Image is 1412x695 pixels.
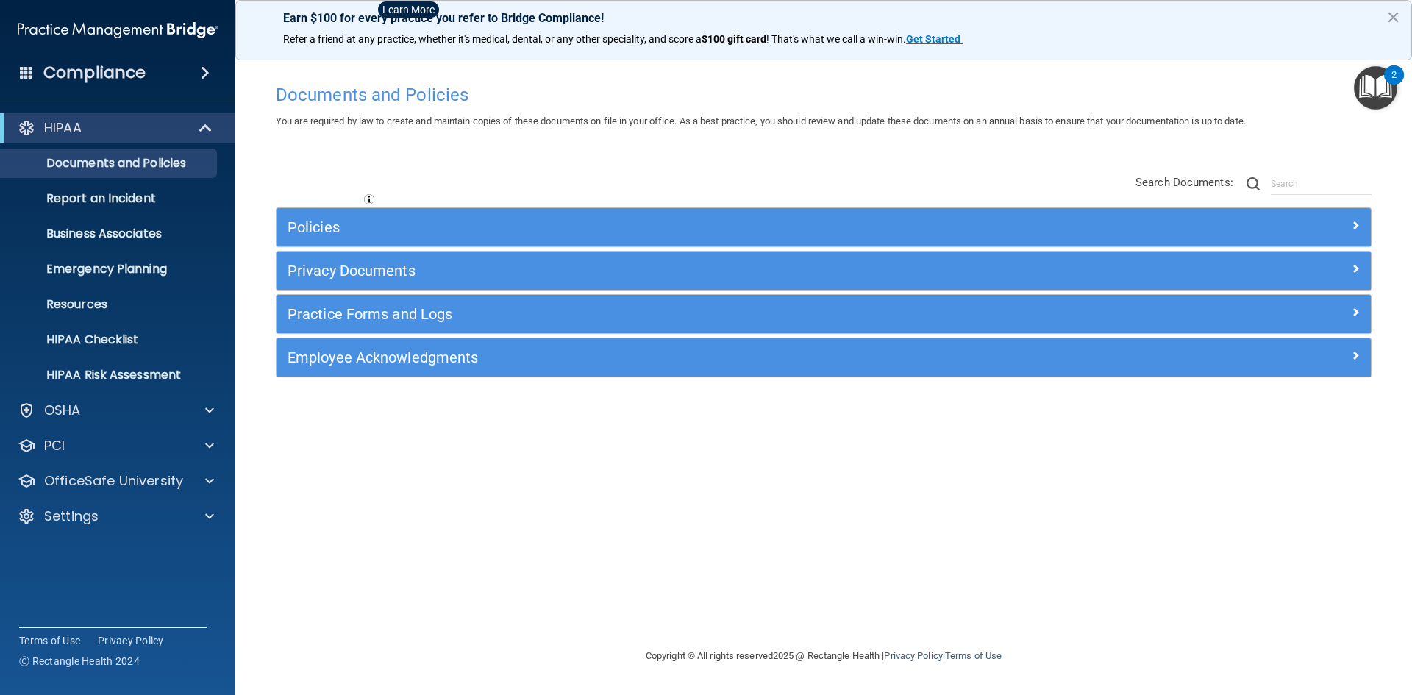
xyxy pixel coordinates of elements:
p: HIPAA [44,119,82,137]
a: HIPAA [18,119,213,137]
a: Get Started [906,33,963,45]
h5: Policies [288,219,1086,235]
p: Settings [44,507,99,525]
a: PCI [18,437,214,455]
strong: $100 gift card [702,33,766,45]
span: Refer a friend at any practice, whether it's medical, dental, or any other speciality, and score a [283,33,702,45]
a: Terms of Use [19,633,80,648]
div: Learn More [382,4,435,15]
input: Search [1271,173,1372,195]
a: OfficeSafe University [18,472,214,490]
a: OSHA [18,402,214,419]
a: Terms of Use [945,650,1002,661]
a: Settings [18,507,214,525]
h5: Employee Acknowledgments [288,349,1086,366]
a: Privacy Policy [98,633,164,648]
a: Practice Forms and Logs [288,302,1360,326]
button: Learn More [378,1,439,18]
a: Employee Acknowledgments [288,346,1360,369]
p: Business Associates [10,227,210,241]
span: You are required by law to create and maintain copies of these documents on file in your office. ... [276,115,1246,126]
p: HIPAA Checklist [10,332,210,347]
h4: Compliance [43,63,146,83]
p: OfficeSafe University [44,472,183,490]
h5: Practice Forms and Logs [288,306,1086,322]
button: Open Resource Center, 2 new notifications [1354,66,1397,110]
h5: Privacy Documents [288,263,1086,279]
p: Report an Incident [10,191,210,206]
div: Copyright © All rights reserved 2025 @ Rectangle Health | | [555,632,1092,680]
p: Emergency Planning [10,262,210,277]
p: Documents and Policies [10,156,210,171]
p: OSHA [44,402,81,419]
h4: Documents and Policies [276,85,1372,104]
p: HIPAA Risk Assessment [10,368,210,382]
a: Policies [288,215,1360,239]
span: Search Documents: [1135,176,1233,189]
a: Privacy Policy [884,650,942,661]
p: PCI [44,437,65,455]
button: Close [1386,5,1400,29]
div: 2 [1391,75,1397,94]
strong: Get Started [906,33,960,45]
p: Resources [10,297,210,312]
p: Earn $100 for every practice you refer to Bridge Compliance! [283,11,1364,25]
span: ! That's what we call a win-win. [766,33,906,45]
img: PMB logo [18,15,218,45]
span: Ⓒ Rectangle Health 2024 [19,654,140,669]
img: ic-search.3b580494.png [1247,177,1260,190]
a: Privacy Documents [288,259,1360,282]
